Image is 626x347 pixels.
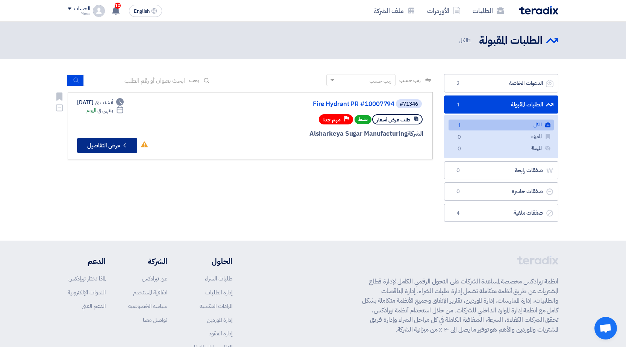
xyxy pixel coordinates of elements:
span: 0 [453,167,462,174]
a: الدعم الفني [82,302,106,310]
div: Alsharkeya Sugar Manufacturing [243,129,423,139]
a: اتفاقية المستخدم [133,288,167,297]
div: [DATE] [77,98,124,106]
div: رتب حسب [370,77,391,85]
span: الكل [459,36,473,45]
div: الحساب [74,6,90,12]
span: 0 [453,188,462,195]
a: صفقات ملغية4 [444,204,558,222]
button: English [129,5,162,17]
a: ملف الشركة [368,2,421,20]
span: 4 [453,209,462,217]
div: Mesc [68,12,90,16]
a: Fire Hydrant PR #10007794 [244,101,394,108]
h2: الطلبات المقبولة [479,33,543,48]
a: صفقات خاسرة0 [444,182,558,201]
a: الطلبات [467,2,510,20]
a: المزادات العكسية [200,302,232,310]
span: أنشئت في [95,98,113,106]
span: 0 [455,145,464,153]
span: الشركة [408,129,424,138]
div: #71346 [400,102,418,107]
li: الدعم [68,256,106,267]
a: إدارة الموردين [207,316,232,324]
span: ينتهي في [97,106,113,114]
span: 1 [455,122,464,130]
a: طلبات الشراء [205,274,232,283]
a: لماذا تختار تيرادكس [68,274,106,283]
a: الطلبات المقبولة1 [444,95,558,114]
a: إدارة الطلبات [205,288,232,297]
div: Open chat [594,317,617,339]
a: الدعوات الخاصة2 [444,74,558,92]
span: طلب عرض أسعار [377,116,410,123]
span: بحث [189,76,199,84]
li: الحلول [190,256,232,267]
a: عن تيرادكس [142,274,167,283]
a: صفقات رابحة0 [444,161,558,180]
span: 10 [115,3,121,9]
span: 1 [453,101,462,109]
a: الأوردرات [421,2,467,20]
div: اليوم [86,106,124,114]
a: المميزة [449,131,554,142]
a: سياسة الخصوصية [128,302,167,310]
input: ابحث بعنوان أو رقم الطلب [84,75,189,86]
span: English [134,9,150,14]
img: profile_test.png [93,5,105,17]
a: إدارة العقود [209,329,232,338]
button: عرض التفاصيل [77,138,137,153]
a: تواصل معنا [143,316,167,324]
span: مهم جدا [323,116,341,123]
img: Teradix logo [519,6,558,15]
a: الكل [449,120,554,130]
li: الشركة [128,256,167,267]
span: 2 [453,80,462,87]
a: المهملة [449,143,554,154]
span: 1 [468,36,471,44]
p: أنظمة تيرادكس مخصصة لمساعدة الشركات على التحول الرقمي الكامل لإدارة قطاع المشتريات عن طريق أنظمة ... [362,277,558,334]
span: 0 [455,133,464,141]
span: رتب حسب [399,76,421,84]
a: الندوات الإلكترونية [68,288,106,297]
span: نشط [355,115,371,124]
